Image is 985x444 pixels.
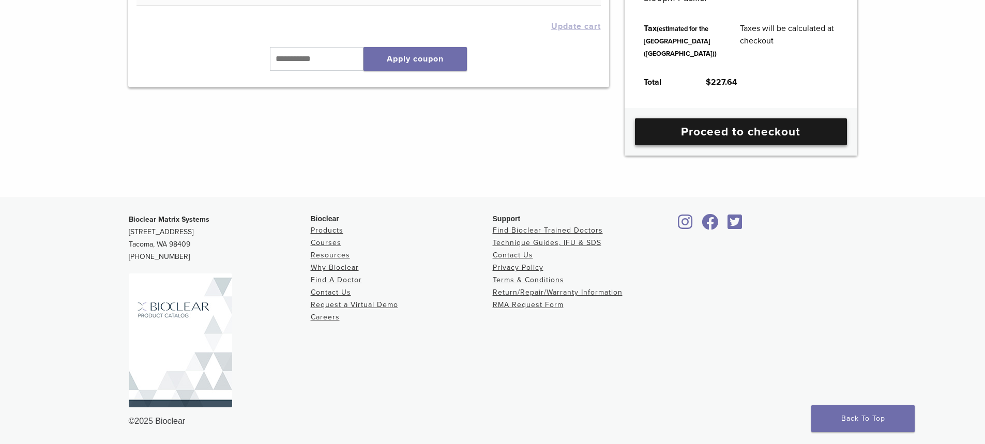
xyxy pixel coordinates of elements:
img: Bioclear [129,273,232,407]
a: Technique Guides, IFU & SDS [493,238,601,247]
a: RMA Request Form [493,300,564,309]
a: Contact Us [493,251,533,259]
th: Tax [632,14,729,68]
div: ©2025 Bioclear [129,415,857,427]
a: Contact Us [311,288,351,297]
span: Bioclear [311,215,339,223]
button: Apply coupon [363,47,467,71]
a: Terms & Conditions [493,275,564,284]
a: Find A Doctor [311,275,362,284]
a: Bioclear [699,220,722,231]
a: Careers [311,313,340,321]
a: Courses [311,238,341,247]
a: Resources [311,251,350,259]
bdi: 227.64 [706,77,737,87]
a: Bioclear [724,220,746,231]
a: Request a Virtual Demo [311,300,398,309]
span: $ [706,77,711,87]
a: Products [311,226,343,235]
th: Total [632,68,694,97]
a: Back To Top [811,405,915,432]
a: Why Bioclear [311,263,359,272]
span: Support [493,215,521,223]
button: Update cart [551,22,601,30]
small: (estimated for the [GEOGRAPHIC_DATA] ([GEOGRAPHIC_DATA])) [644,25,717,58]
td: Taxes will be calculated at checkout [729,14,850,68]
strong: Bioclear Matrix Systems [129,215,209,224]
a: Privacy Policy [493,263,543,272]
a: Proceed to checkout [635,118,847,145]
a: Return/Repair/Warranty Information [493,288,623,297]
a: Bioclear [675,220,696,231]
p: [STREET_ADDRESS] Tacoma, WA 98409 [PHONE_NUMBER] [129,213,311,263]
a: Find Bioclear Trained Doctors [493,226,603,235]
